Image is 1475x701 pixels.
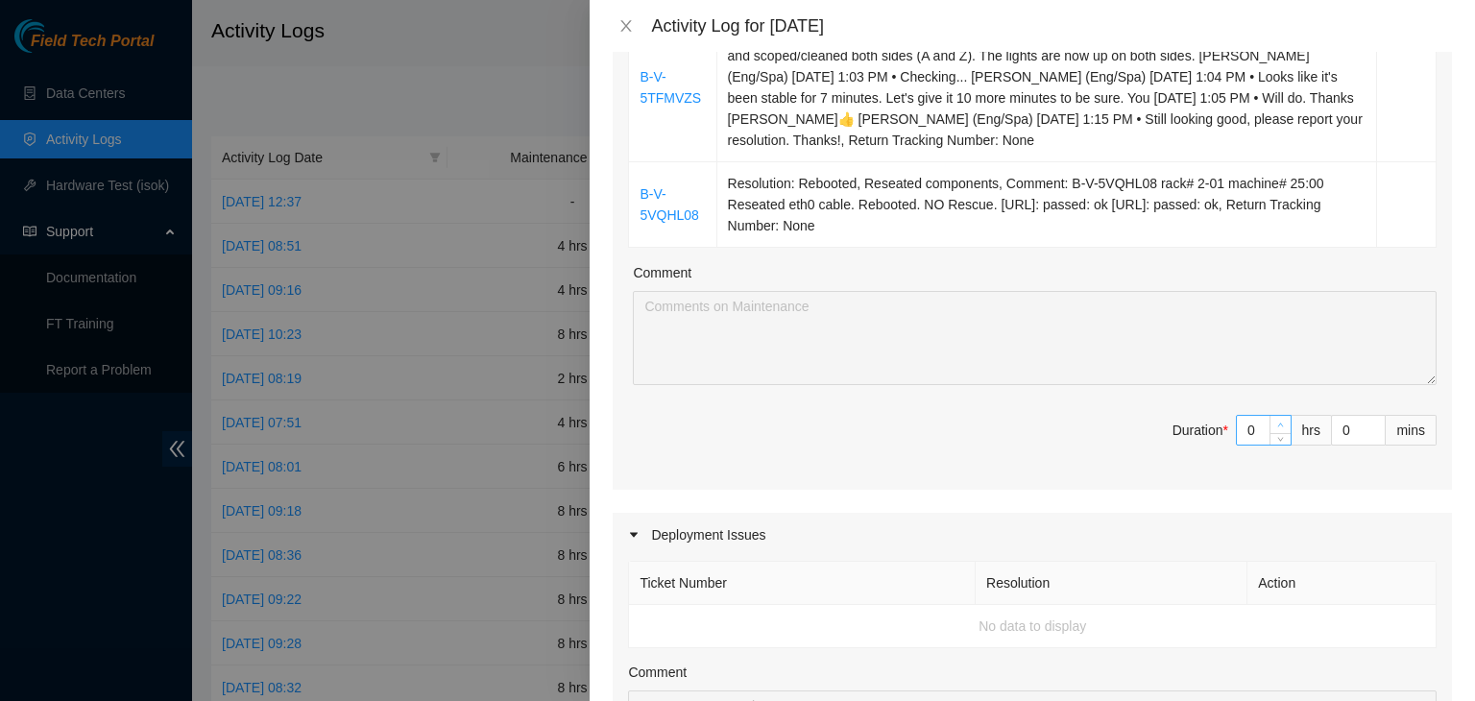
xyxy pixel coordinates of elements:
span: up [1275,420,1287,431]
a: B-V-5TFMVZS [640,69,701,106]
textarea: Comment [633,291,1437,385]
div: Activity Log for [DATE] [651,15,1452,36]
div: Deployment Issues [613,513,1452,557]
th: Action [1247,562,1437,605]
label: Comment [633,262,691,283]
span: Increase Value [1269,416,1291,433]
td: No data to display [629,605,1437,648]
label: Comment [628,662,687,683]
button: Close [613,17,640,36]
th: Ticket Number [629,562,976,605]
td: Resolution: Rebooted, Reseated components, Comment: B-V-5VQHL08 rack# 2-01 machine# 25:00 Reseate... [717,162,1377,248]
th: Resolution [976,562,1247,605]
div: hrs [1292,415,1332,446]
span: Decrease Value [1269,433,1291,445]
a: B-V-5VQHL08 [640,186,698,223]
div: Duration [1173,420,1228,441]
div: mins [1386,415,1437,446]
td: Resolution: Other, Clean/Replaced optic, Comment: Continuing work on B-V-5TFMVZS - I ran a new fi... [717,13,1377,162]
span: down [1275,433,1287,445]
span: caret-right [628,529,640,541]
span: close [618,18,634,34]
